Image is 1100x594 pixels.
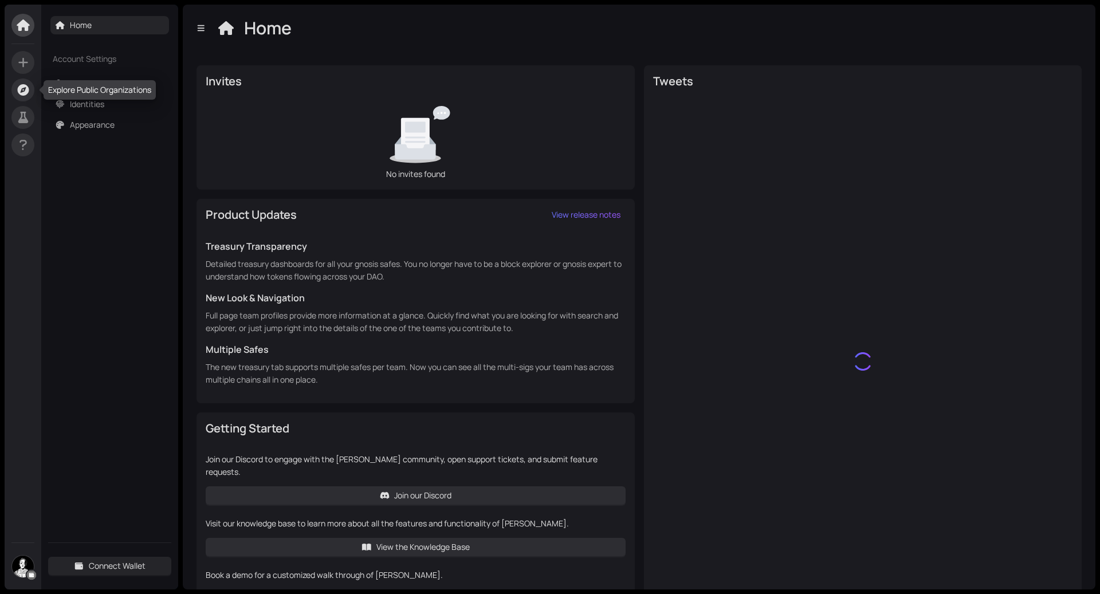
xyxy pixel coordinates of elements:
[653,73,1073,89] div: Tweets
[53,53,147,65] span: Account Settings
[206,420,626,436] div: Getting Started
[48,46,171,72] div: Account Settings
[206,569,626,581] p: Book a demo for a customized walk through of [PERSON_NAME].
[70,119,115,130] a: Appearance
[206,486,626,505] a: Join our Discord
[44,80,156,100] div: Explore Public Organizations
[70,78,93,89] a: Profile
[48,557,171,575] button: Connect Wallet
[363,168,468,180] div: No invites found
[244,17,293,39] div: Home
[552,209,620,221] span: View release notes
[206,73,626,89] div: Invites
[206,239,626,253] h5: Treasury Transparency
[206,453,626,478] p: Join our Discord to engage with the [PERSON_NAME] community, open support tickets, and submit fea...
[206,258,626,283] p: Detailed treasury dashboards for all your gnosis safes. You no longer have to be a block explorer...
[70,19,92,30] a: Home
[376,541,470,553] span: View the Knowledge Base
[547,206,626,224] a: View release notes
[206,343,626,356] h5: Multiple Safes
[206,309,626,335] p: Full page team profiles provide more information at a glance. Quickly find what you are looking f...
[206,291,626,305] h5: New Look & Navigation
[89,560,146,572] span: Connect Wallet
[394,489,451,502] span: Join our Discord
[206,517,626,530] p: Visit our knowledge base to learn more about all the features and functionality of [PERSON_NAME].
[70,99,104,109] a: Identities
[12,556,34,577] img: cd1bdff4a6898490fdad0acdf07ce74f.png
[206,361,626,386] p: The new treasury tab supports multiple safes per team. Now you can see all the multi-sigs your te...
[206,538,626,556] a: View the Knowledge Base
[206,207,547,223] div: Product Updates
[850,349,875,375] img: something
